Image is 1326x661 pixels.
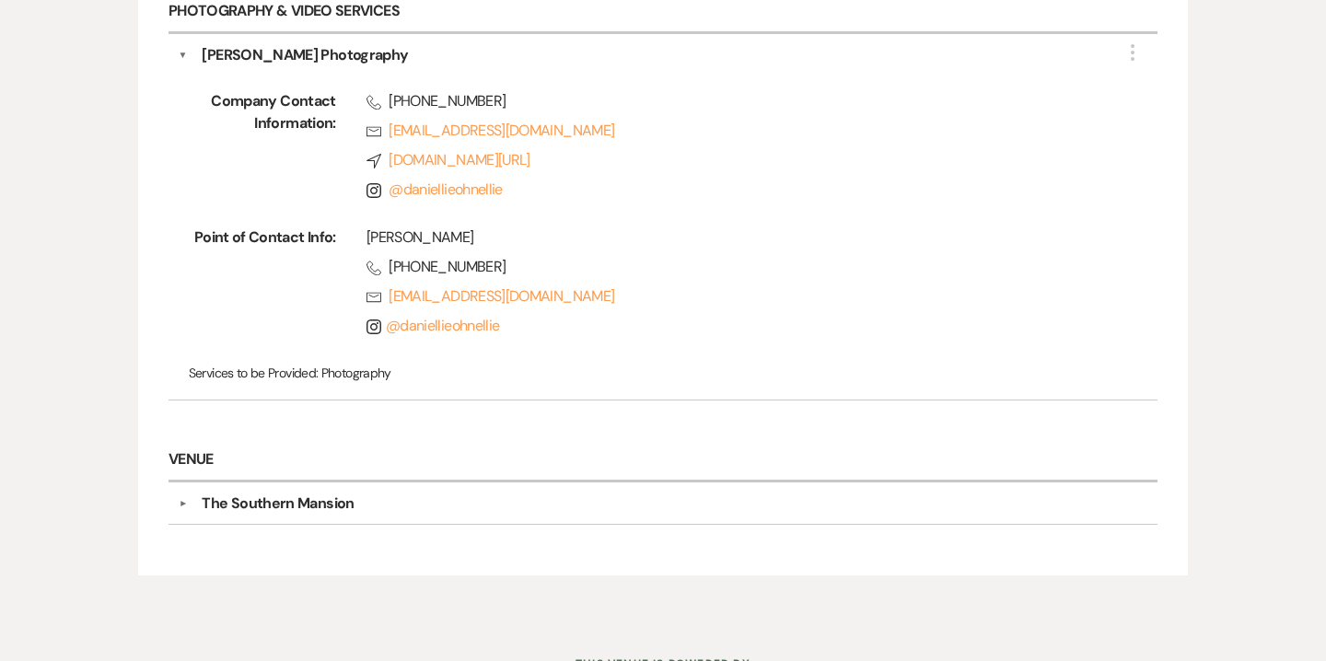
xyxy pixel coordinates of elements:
h6: Venue [169,439,1157,482]
span: Point of Contact Info: [189,226,336,344]
div: [PERSON_NAME] Photography [202,44,408,66]
a: @daniellieohnellie [389,180,503,199]
div: The Southern Mansion [202,493,354,515]
button: ▼ [171,499,193,508]
a: [EMAIL_ADDRESS][DOMAIN_NAME] [366,120,1099,142]
a: [DOMAIN_NAME][URL] [366,149,1099,171]
span: [PHONE_NUMBER] [366,256,1099,278]
span: Company Contact Information: [189,90,336,208]
a: [EMAIL_ADDRESS][DOMAIN_NAME] [366,285,1099,307]
span: [PHONE_NUMBER] [366,90,1099,112]
button: ▼ [179,44,188,66]
div: [PERSON_NAME] [366,226,1099,249]
span: Services to be Provided: [189,365,319,381]
p: Photography [189,363,1138,383]
a: @daniellieohnellie [366,316,500,335]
